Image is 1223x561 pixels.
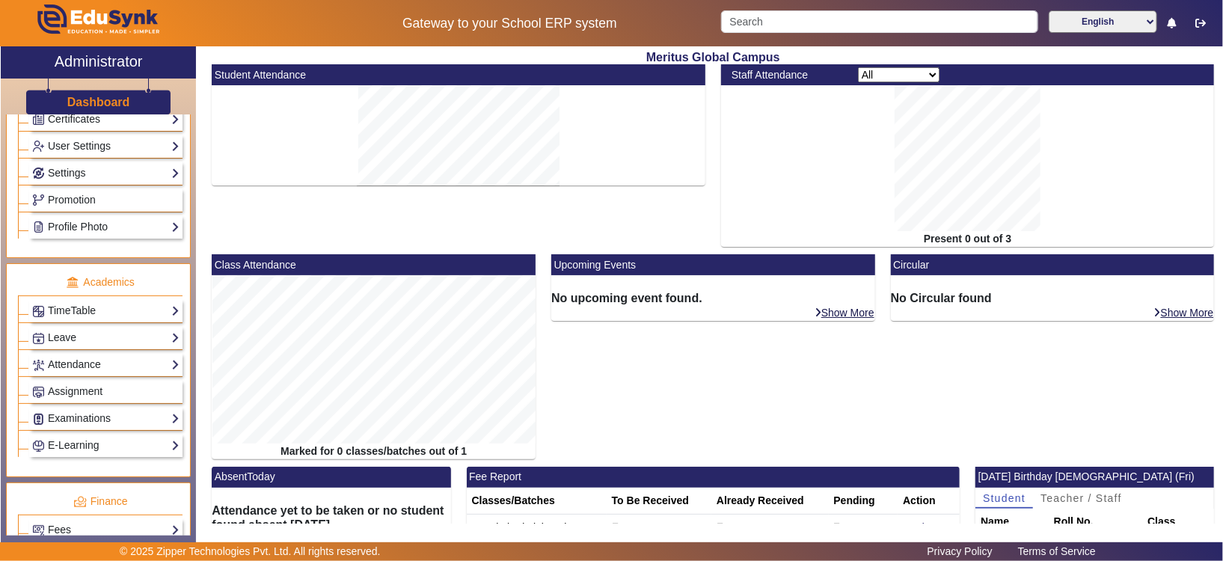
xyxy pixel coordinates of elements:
[73,495,87,509] img: finance.png
[607,488,711,515] th: To Be Received
[1,46,196,79] a: Administrator
[551,254,875,275] mat-card-header: Upcoming Events
[1040,493,1122,503] span: Teacher / Staff
[721,231,1215,247] div: Present 0 out of 3
[212,444,536,459] div: Marked for 0 classes/batches out of 1
[67,94,131,110] a: Dashboard
[607,514,711,541] td: ₹11,05,000
[903,521,944,533] a: Students
[975,509,1049,536] th: Name
[48,385,102,397] span: Assignment
[723,67,850,83] div: Staff Attendance
[204,50,1222,64] h2: Meritus Global Campus
[212,254,536,275] mat-card-header: Class Attendance
[551,291,875,305] h6: No upcoming event found.
[829,488,898,515] th: Pending
[467,514,607,541] td: Hospital Administration
[1153,306,1215,319] a: Show More
[66,276,79,289] img: academic.png
[212,503,450,532] h6: Attendance yet to be taken or no student found absent [DATE].
[1011,542,1103,561] a: Terms of Service
[711,514,828,541] td: ₹4,00,000
[55,52,143,70] h2: Administrator
[898,488,960,515] th: Action
[891,254,1215,275] mat-card-header: Circular
[120,544,381,560] p: © 2025 Zipper Technologies Pvt. Ltd. All rights reserved.
[67,95,130,109] h3: Dashboard
[33,387,44,398] img: Assignments.png
[721,10,1037,33] input: Search
[212,467,450,488] mat-card-header: AbsentToday
[711,488,828,515] th: Already Received
[314,16,705,31] h5: Gateway to your School ERP system
[983,493,1026,503] span: Student
[18,275,183,290] p: Academics
[467,488,607,515] th: Classes/Batches
[814,306,875,319] a: Show More
[891,291,1215,305] h6: No Circular found
[1049,509,1142,536] th: Roll No.
[33,194,44,206] img: Branchoperations.png
[212,64,705,85] mat-card-header: Student Attendance
[1142,509,1214,536] th: Class
[975,467,1214,488] mat-card-header: [DATE] Birthday [DEMOGRAPHIC_DATA] (Fri)
[829,514,898,541] td: ₹7,05,000
[32,191,180,209] a: Promotion
[32,383,180,400] a: Assignment
[920,542,1000,561] a: Privacy Policy
[48,194,96,206] span: Promotion
[18,494,183,509] p: Finance
[467,467,960,488] mat-card-header: Fee Report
